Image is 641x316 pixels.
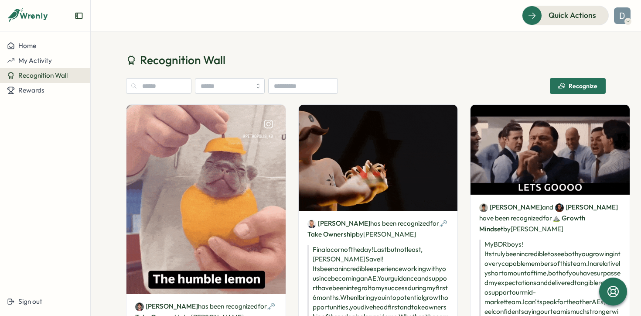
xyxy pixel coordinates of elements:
img: Daniel Mayo [614,7,631,24]
span: for [430,219,439,227]
button: Expand sidebar [75,11,83,20]
a: Emir Nukovic[PERSON_NAME] [479,203,542,212]
button: Recognize [550,78,606,94]
span: Quick Actions [549,10,596,21]
a: Valdi Ratu[PERSON_NAME] [135,302,198,311]
a: Reza Parvizi[PERSON_NAME] [555,203,618,212]
span: Rewards [18,86,44,94]
img: Recognition Image [299,105,458,211]
img: Emir Nukovic [479,203,488,212]
span: Recognition Wall [140,52,225,68]
div: Recognize [558,82,597,89]
a: Matt Savel[PERSON_NAME] [307,219,370,228]
button: Quick Actions [522,6,609,25]
span: My Activity [18,56,52,65]
span: Sign out [18,297,42,306]
span: ⛰️ Growth Mindset [479,214,585,233]
span: for [543,214,552,222]
p: have been recognized by [PERSON_NAME] [479,202,621,234]
img: Matt Savel [307,220,316,228]
img: Valdi Ratu [135,302,144,311]
span: for [258,302,267,310]
img: Recognition Image [471,105,630,195]
img: Recognition Image [126,105,286,293]
span: Home [18,41,36,50]
img: Reza Parvizi [555,203,564,212]
p: has been recognized by [PERSON_NAME] [307,218,449,240]
span: Recognition Wall [18,71,68,79]
span: and [542,203,553,212]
